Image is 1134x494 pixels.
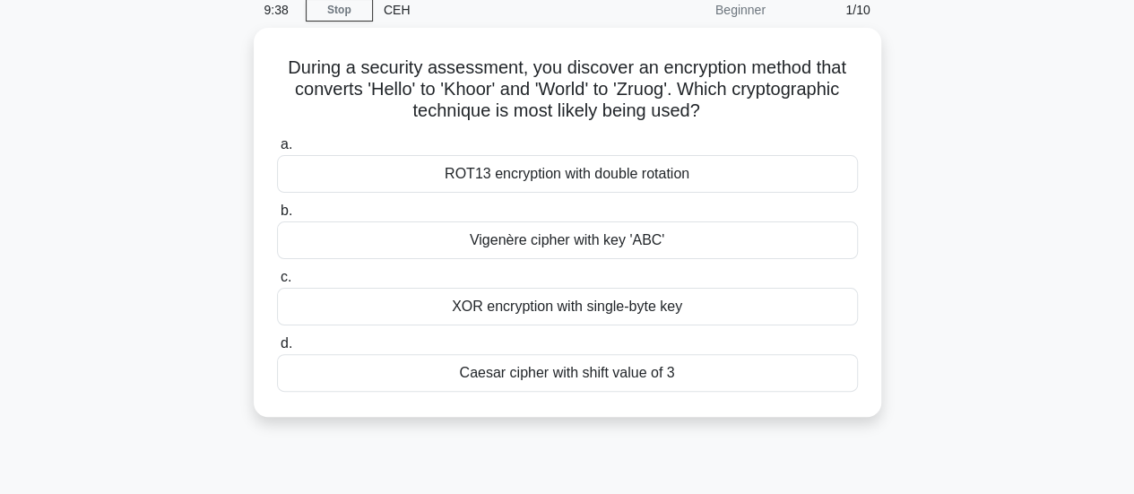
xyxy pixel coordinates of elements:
[277,354,858,392] div: Caesar cipher with shift value of 3
[275,56,860,123] h5: During a security assessment, you discover an encryption method that converts 'Hello' to 'Khoor' ...
[281,269,291,284] span: c.
[277,155,858,193] div: ROT13 encryption with double rotation
[277,288,858,325] div: XOR encryption with single-byte key
[277,221,858,259] div: Vigenère cipher with key 'ABC'
[281,203,292,218] span: b.
[281,136,292,152] span: a.
[281,335,292,351] span: d.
